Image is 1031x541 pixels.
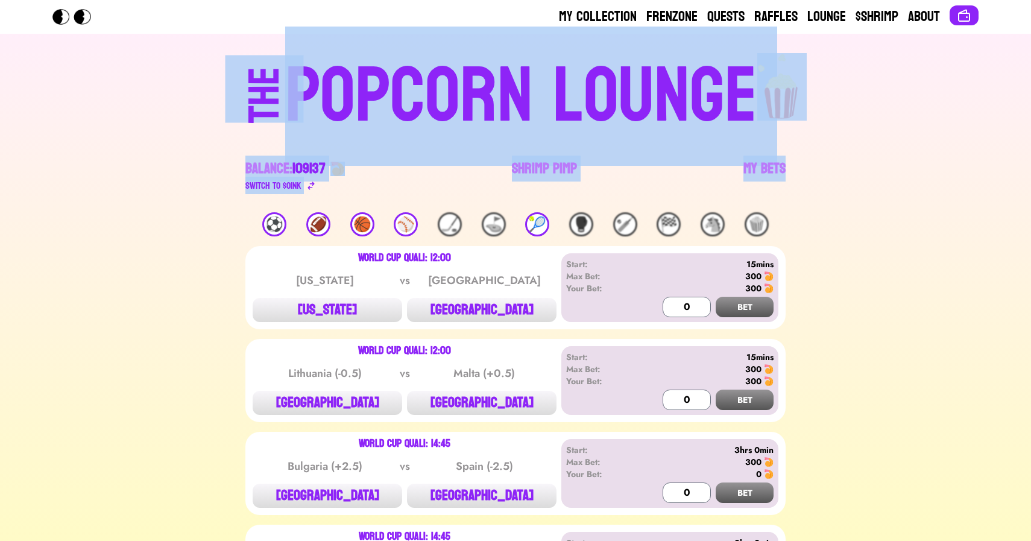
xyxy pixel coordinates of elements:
[764,283,774,293] img: 🍤
[482,212,506,236] div: ⛳️
[253,391,402,415] button: [GEOGRAPHIC_DATA]
[407,484,556,508] button: [GEOGRAPHIC_DATA]
[245,179,301,193] div: Switch to $ OINK
[764,457,774,467] img: 🍤
[253,484,402,508] button: [GEOGRAPHIC_DATA]
[285,58,757,135] div: POPCORN LOUNGE
[264,365,386,382] div: Lithuania (-0.5)
[407,298,556,322] button: [GEOGRAPHIC_DATA]
[745,375,761,387] div: 300
[707,7,745,27] a: Quests
[635,351,774,363] div: 15mins
[245,159,326,179] div: Balance:
[566,456,635,468] div: Max Bet:
[635,444,774,456] div: 3hrs 0min
[745,282,761,294] div: 300
[423,365,545,382] div: Malta (+0.5)
[423,272,545,289] div: [GEOGRAPHIC_DATA]
[613,212,637,236] div: 🏏
[716,297,774,317] button: BET
[646,7,698,27] a: Frenzone
[566,444,635,456] div: Start:
[407,391,556,415] button: [GEOGRAPHIC_DATA]
[306,212,330,236] div: 🏈
[350,212,374,236] div: 🏀
[745,212,769,236] div: 🍿
[397,458,412,475] div: vs
[756,468,761,480] div: 0
[438,212,462,236] div: 🏒
[359,439,450,449] div: World Cup Quali: 14:45
[566,258,635,270] div: Start:
[144,53,887,135] a: THEPOPCORN LOUNGEpopcorn
[743,159,786,193] a: My Bets
[757,53,807,121] img: popcorn
[394,212,418,236] div: ⚾️
[716,390,774,410] button: BET
[253,298,402,322] button: [US_STATE]
[754,7,798,27] a: Raffles
[745,270,761,282] div: 300
[566,282,635,294] div: Your Bet:
[512,159,577,193] a: Shrimp Pimp
[423,458,545,475] div: Spain (-2.5)
[264,272,386,289] div: [US_STATE]
[566,363,635,375] div: Max Bet:
[566,270,635,282] div: Max Bet:
[701,212,725,236] div: 🐴
[397,272,412,289] div: vs
[764,469,774,479] img: 🍤
[397,365,412,382] div: vs
[745,363,761,375] div: 300
[807,7,846,27] a: Lounge
[957,8,971,23] img: Connect wallet
[292,156,326,182] span: 109137
[566,375,635,387] div: Your Bet:
[657,212,681,236] div: 🏁
[262,212,286,236] div: ⚽️
[358,253,451,263] div: World Cup Quali: 12:00
[264,458,386,475] div: Bulgaria (+2.5)
[559,7,637,27] a: My Collection
[764,271,774,281] img: 🍤
[716,482,774,503] button: BET
[635,258,774,270] div: 15mins
[745,456,761,468] div: 300
[856,7,898,27] a: $Shrimp
[566,351,635,363] div: Start:
[358,346,451,356] div: World Cup Quali: 12:00
[908,7,940,27] a: About
[764,364,774,374] img: 🍤
[525,212,549,236] div: 🎾
[330,162,345,176] img: 🍤
[569,212,593,236] div: 🥊
[243,67,286,147] div: THE
[566,468,635,480] div: Your Bet:
[764,376,774,386] img: 🍤
[52,9,101,25] img: Popcorn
